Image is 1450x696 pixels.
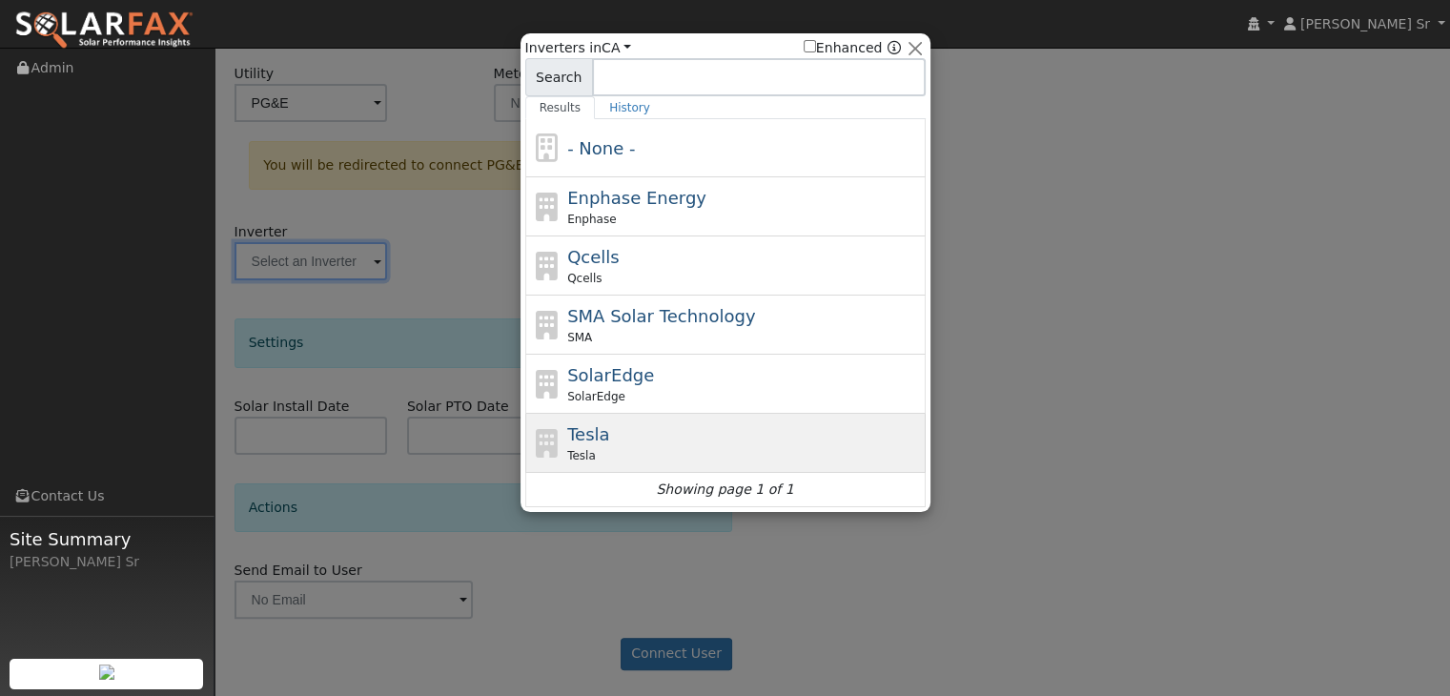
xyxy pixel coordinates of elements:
[602,40,631,55] a: CA
[525,96,596,119] a: Results
[14,10,194,51] img: SolarFax
[656,480,793,500] i: Showing page 1 of 1
[804,38,883,58] label: Enhanced
[567,447,596,464] span: Tesla
[567,247,620,267] span: Qcells
[567,388,625,405] span: SolarEdge
[567,306,755,326] span: SMA Solar Technology
[567,365,654,385] span: SolarEdge
[99,665,114,680] img: retrieve
[567,329,592,346] span: SMA
[567,211,616,228] span: Enphase
[804,40,816,52] input: Enhanced
[567,138,635,158] span: - None -
[887,40,900,55] a: Enhanced Providers
[1300,16,1430,31] span: [PERSON_NAME] Sr
[567,188,706,208] span: Enphase Energy
[10,526,204,552] span: Site Summary
[567,270,602,287] span: Qcells
[10,552,204,572] div: [PERSON_NAME] Sr
[525,58,593,96] span: Search
[804,38,901,58] span: Show enhanced providers
[525,38,632,58] span: Inverters in
[595,96,664,119] a: History
[567,424,609,444] span: Tesla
